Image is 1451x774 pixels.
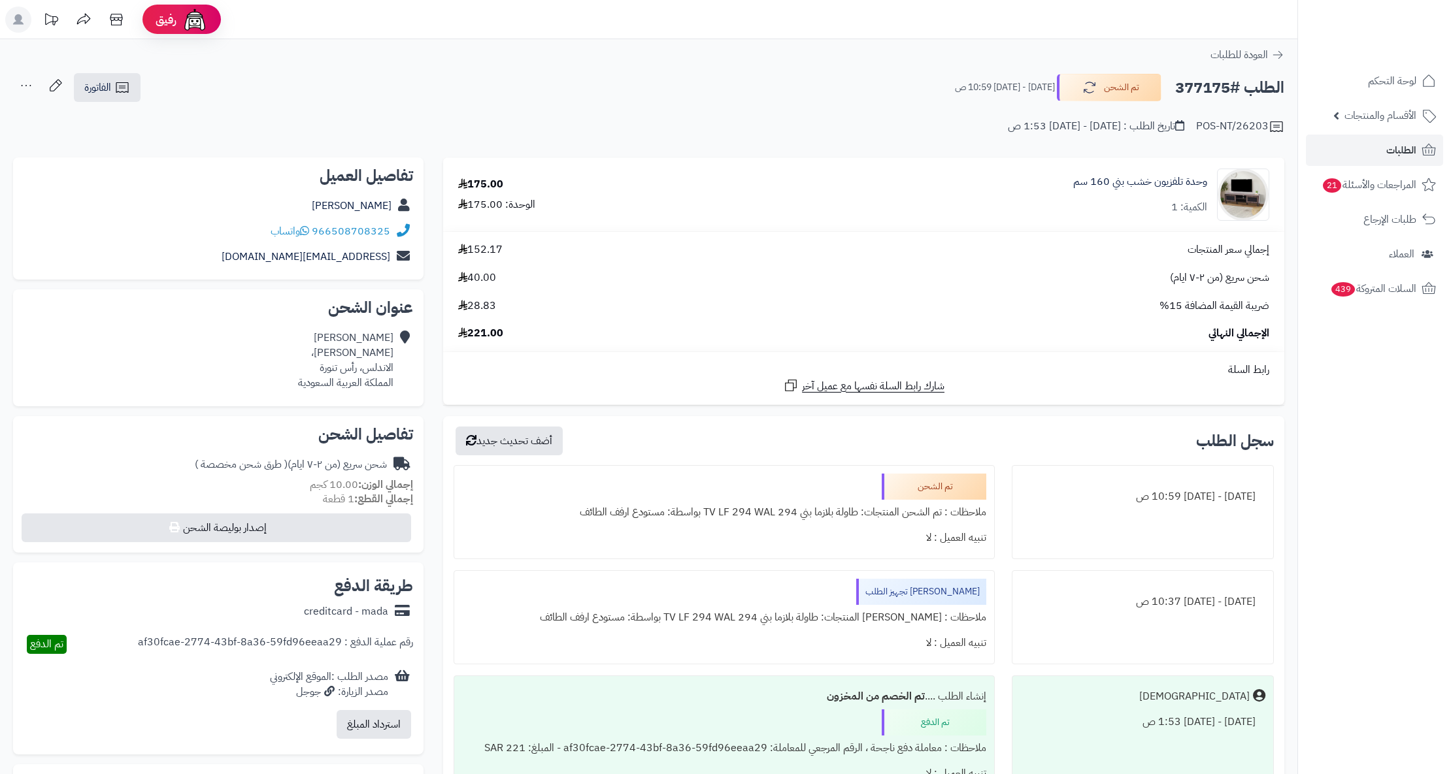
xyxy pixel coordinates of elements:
[1330,280,1416,298] span: السلات المتروكة
[1020,709,1265,735] div: [DATE] - [DATE] 1:53 ص
[458,298,496,314] span: 28.83
[22,513,411,542] button: إصدار بوليصة الشحن
[1344,106,1416,125] span: الأقسام والمنتجات
[1306,65,1443,97] a: لوحة التحكم
[1209,326,1269,341] span: الإجمالي النهائي
[1196,433,1274,449] h3: سجل الطلب
[1389,245,1414,263] span: العملاء
[1170,270,1269,285] span: شحن سريع (من ٢-٧ ايام)
[270,685,388,700] div: مصدر الزيارة: جوجل
[1306,204,1443,235] a: طلبات الإرجاع
[358,477,413,492] strong: إجمالي الوزن:
[458,242,503,257] span: 152.17
[448,363,1279,378] div: رابط السلة
[1331,282,1355,297] span: 439
[222,249,390,265] a: [EMAIL_ADDRESS][DOMAIN_NAME]
[1386,141,1416,159] span: الطلبات
[271,223,309,239] a: واتساب
[458,270,496,285] span: 40.00
[30,636,63,652] span: تم الدفع
[1020,484,1265,509] div: [DATE] - [DATE] 10:59 ص
[138,635,413,654] div: رقم عملية الدفع : af30fcae-2774-43bf-8a36-59fd96eeaa29
[462,605,986,630] div: ملاحظات : [PERSON_NAME] المنتجات: طاولة بلازما بني 294 TV LF 294 WAL بواسطة: مستودع ارفف الطائف
[955,81,1055,94] small: [DATE] - [DATE] 10:59 ص
[1218,169,1269,221] img: 1750493100-220601011458-90x90.jpg
[462,525,986,551] div: تنبيه العميل : لا
[182,7,208,33] img: ai-face.png
[802,379,944,394] span: شارك رابط السلة نفسها مع عميل آخر
[462,735,986,761] div: ملاحظات : معاملة دفع ناجحة ، الرقم المرجعي للمعاملة: af30fcae-2774-43bf-8a36-59fd96eeaa29 - المبل...
[1306,238,1443,270] a: العملاء
[195,457,288,472] span: ( طرق شحن مخصصة )
[1171,200,1207,215] div: الكمية: 1
[1363,210,1416,229] span: طلبات الإرجاع
[1188,242,1269,257] span: إجمالي سعر المنتجات
[1196,119,1284,135] div: POS-NT/26203
[458,197,535,212] div: الوحدة: 175.00
[1175,74,1284,101] h2: الطلب #377175
[1057,74,1161,101] button: تم الشحن
[195,457,387,472] div: شحن سريع (من ٢-٧ ايام)
[312,198,392,214] a: [PERSON_NAME]
[882,474,986,500] div: تم الشحن
[24,427,413,442] h2: تفاصيل الشحن
[334,578,413,594] h2: طريقة الدفع
[1306,135,1443,166] a: الطلبات
[84,80,111,95] span: الفاتورة
[24,300,413,315] h2: عنوان الشحن
[323,491,413,507] small: 1 قطعة
[1020,589,1265,615] div: [DATE] - [DATE] 10:37 ص
[1368,72,1416,90] span: لوحة التحكم
[827,688,925,704] b: تم الخصم من المخزون
[1323,178,1341,193] span: 21
[1210,47,1268,63] span: العودة للطلبات
[156,12,176,27] span: رفيق
[74,73,141,102] a: الفاتورة
[270,669,388,700] div: مصدر الطلب :الموقع الإلكتروني
[1210,47,1284,63] a: العودة للطلبات
[1008,119,1184,134] div: تاريخ الطلب : [DATE] - [DATE] 1:53 ص
[462,630,986,656] div: تنبيه العميل : لا
[458,326,503,341] span: 221.00
[310,477,413,492] small: 10.00 كجم
[783,378,944,394] a: شارك رابط السلة نفسها مع عميل آخر
[35,7,67,36] a: تحديثات المنصة
[24,168,413,184] h2: تفاصيل العميل
[1306,169,1443,201] a: المراجعات والأسئلة21
[456,427,563,455] button: أضف تحديث جديد
[1306,273,1443,304] a: السلات المتروكة439
[462,500,986,525] div: ملاحظات : تم الشحن المنتجات: طاولة بلازما بني 294 TV LF 294 WAL بواسطة: مستودع ارفف الطائف
[856,579,986,605] div: [PERSON_NAME] تجهيز الطلب
[1322,176,1416,194] span: المراجعات والأسئلة
[304,604,388,619] div: creditcard - mada
[458,177,503,192] div: 175.00
[312,223,390,239] a: 966508708325
[1073,174,1207,189] a: وحدة تلفزيون خشب بني 160 سم
[1159,298,1269,314] span: ضريبة القيمة المضافة 15%
[1139,689,1250,704] div: [DEMOGRAPHIC_DATA]
[298,331,393,390] div: [PERSON_NAME] [PERSON_NAME]، الاندلس، رأس تنورة المملكة العربية السعودية
[337,710,411,739] button: استرداد المبلغ
[354,491,413,507] strong: إجمالي القطع:
[882,709,986,735] div: تم الدفع
[462,684,986,709] div: إنشاء الطلب ....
